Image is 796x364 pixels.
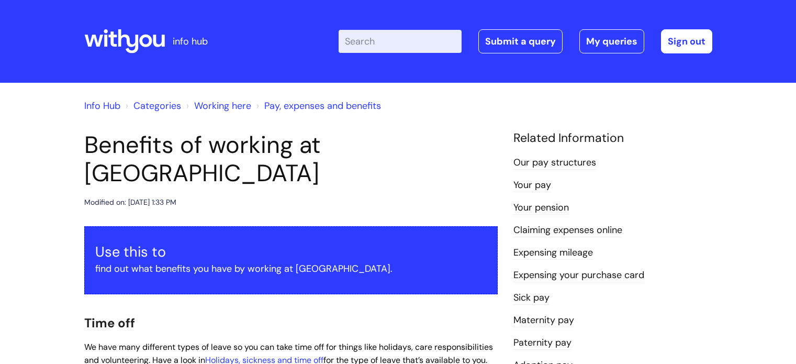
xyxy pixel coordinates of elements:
[513,156,596,170] a: Our pay structures
[339,30,462,53] input: Search
[95,244,487,260] h3: Use this to
[478,29,563,53] a: Submit a query
[254,97,381,114] li: Pay, expenses and benefits
[173,33,208,50] p: info hub
[513,201,569,215] a: Your pension
[339,29,712,53] div: | -
[513,314,574,327] a: Maternity pay
[123,97,181,114] li: Solution home
[95,260,487,277] p: find out what benefits you have by working at [GEOGRAPHIC_DATA].
[661,29,712,53] a: Sign out
[84,100,120,112] a: Info Hub
[513,291,550,305] a: Sick pay
[513,131,712,146] h4: Related Information
[84,196,176,209] div: Modified on: [DATE] 1:33 PM
[194,100,251,112] a: Working here
[513,336,571,350] a: Paternity pay
[513,179,551,192] a: Your pay
[513,269,644,282] a: Expensing your purchase card
[513,224,622,237] a: Claiming expenses online
[579,29,644,53] a: My queries
[513,246,593,260] a: Expensing mileage
[84,315,135,331] span: Time off
[84,131,498,187] h1: Benefits of working at [GEOGRAPHIC_DATA]
[133,100,181,112] a: Categories
[184,97,251,114] li: Working here
[264,100,381,112] a: Pay, expenses and benefits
